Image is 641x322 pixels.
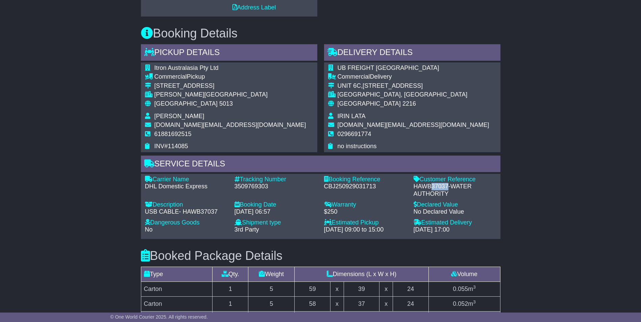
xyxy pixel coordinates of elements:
span: [GEOGRAPHIC_DATA] [338,100,401,107]
span: No [145,226,153,233]
div: Pickup Details [141,44,317,62]
span: 3rd Party [235,226,259,233]
div: Declared Value [414,201,496,209]
div: Delivery Details [324,44,500,62]
td: 24 [393,281,428,296]
div: Service Details [141,156,500,174]
span: Commercial [338,73,370,80]
div: UNIT 6C,[STREET_ADDRESS] [338,82,489,90]
td: 39 [344,281,379,296]
div: USB CABLE- HAWB37037 [145,208,228,216]
div: Delivery [338,73,489,81]
span: IRIN LATA [338,113,366,119]
td: Dimensions (L x W x H) [295,267,428,281]
td: x [379,281,393,296]
td: 59 [295,281,330,296]
div: No Declared Value [414,208,496,216]
sup: 3 [473,285,476,290]
span: 2216 [402,100,416,107]
h3: Booking Details [141,27,500,40]
div: Dangerous Goods [145,219,228,226]
td: 24 [393,296,428,311]
div: $250 [324,208,407,216]
td: x [379,296,393,311]
td: x [330,296,344,311]
span: © One World Courier 2025. All rights reserved. [110,314,208,320]
span: Commercial [154,73,187,80]
span: 0.055 [453,286,468,292]
div: Customer Reference [414,176,496,183]
div: DHL Domestic Express [145,183,228,190]
span: 0296691774 [338,131,371,137]
div: Warranty [324,201,407,209]
span: no instructions [338,143,377,150]
td: 5 [248,281,295,296]
span: [GEOGRAPHIC_DATA] [154,100,218,107]
span: Itron Australasia Pty Ltd [154,64,219,71]
td: Carton [141,281,213,296]
div: 3509769303 [235,183,317,190]
sup: 3 [473,299,476,304]
span: [PERSON_NAME] [154,113,204,119]
div: [DATE] 17:00 [414,226,496,234]
div: Estimated Delivery [414,219,496,226]
div: Description [145,201,228,209]
td: Type [141,267,213,281]
div: [STREET_ADDRESS] [154,82,306,90]
div: Tracking Number [235,176,317,183]
span: INV#114085 [154,143,188,150]
td: 58 [295,296,330,311]
span: 0.052 [453,300,468,307]
td: 5 [248,296,295,311]
a: Address Label [232,4,276,11]
div: CBJ250929031713 [324,183,407,190]
span: [DOMAIN_NAME][EMAIL_ADDRESS][DOMAIN_NAME] [154,122,306,128]
td: m [428,296,500,311]
div: HAWB37037-WATER AUTHORITY [414,183,496,197]
span: UB FREIGHT [GEOGRAPHIC_DATA] [338,64,439,71]
div: Pickup [154,73,306,81]
div: [DATE] 06:57 [235,208,317,216]
span: [DOMAIN_NAME][EMAIL_ADDRESS][DOMAIN_NAME] [338,122,489,128]
div: Shipment type [235,219,317,226]
td: 37 [344,296,379,311]
div: [PERSON_NAME][GEOGRAPHIC_DATA] [154,91,306,99]
td: m [428,281,500,296]
span: 61881692515 [154,131,192,137]
td: Qty. [213,267,248,281]
td: Volume [428,267,500,281]
td: 1 [213,296,248,311]
td: Carton [141,296,213,311]
div: [GEOGRAPHIC_DATA], [GEOGRAPHIC_DATA] [338,91,489,99]
h3: Booked Package Details [141,249,500,263]
div: Carrier Name [145,176,228,183]
td: x [330,281,344,296]
div: Booking Date [235,201,317,209]
span: 5013 [219,100,233,107]
td: Weight [248,267,295,281]
div: Booking Reference [324,176,407,183]
div: [DATE] 09:00 to 15:00 [324,226,407,234]
td: 1 [213,281,248,296]
div: Estimated Pickup [324,219,407,226]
